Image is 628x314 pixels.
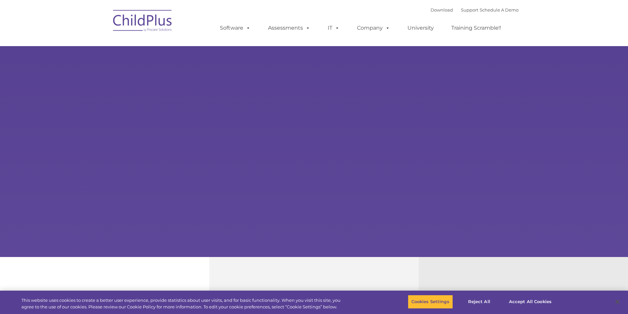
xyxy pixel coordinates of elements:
a: Download [431,7,453,13]
a: Support [461,7,478,13]
a: Company [350,21,397,35]
button: Cookies Settings [408,295,453,309]
a: Schedule A Demo [480,7,519,13]
button: Reject All [459,295,500,309]
img: ChildPlus by Procare Solutions [110,5,176,38]
div: This website uses cookies to create a better user experience, provide statistics about user visit... [21,297,345,310]
button: Accept All Cookies [505,295,555,309]
font: | [431,7,519,13]
a: IT [321,21,346,35]
a: Assessments [261,21,317,35]
a: Software [213,21,257,35]
a: University [401,21,440,35]
a: Training Scramble!! [445,21,508,35]
button: Close [610,295,625,309]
